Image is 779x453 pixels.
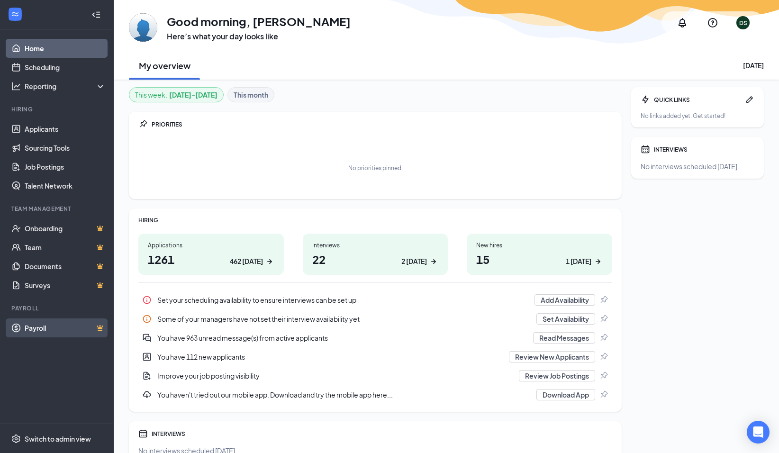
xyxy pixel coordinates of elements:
div: Improve your job posting visibility [138,366,612,385]
div: No links added yet. Get started! [641,112,754,120]
svg: Download [142,390,152,399]
div: Open Intercom Messenger [747,421,770,444]
svg: WorkstreamLogo [10,9,20,19]
svg: Pin [599,390,608,399]
a: PayrollCrown [25,318,106,337]
a: DocumentsCrown [25,257,106,276]
svg: Pin [599,295,608,305]
b: [DATE] - [DATE] [169,90,217,100]
b: This month [234,90,268,100]
div: Switch to admin view [25,434,91,444]
svg: UserEntity [142,352,152,362]
div: Reporting [25,82,106,91]
h1: 15 [476,251,603,267]
div: DS [739,19,747,27]
svg: Info [142,295,152,305]
div: QUICK LINKS [654,96,741,104]
button: Review Job Postings [519,370,595,381]
div: 462 [DATE] [230,256,263,266]
svg: Bolt [641,95,650,104]
a: InfoSome of your managers have not set their interview availability yetSet AvailabilityPin [138,309,612,328]
button: Read Messages [533,332,595,344]
a: DocumentAddImprove your job posting visibilityReview Job PostingsPin [138,366,612,385]
div: INTERVIEWS [152,430,612,438]
div: HIRING [138,216,612,224]
svg: ArrowRight [429,257,438,266]
a: UserEntityYou have 112 new applicantsReview New ApplicantsPin [138,347,612,366]
div: You haven't tried out our mobile app. Download and try the mobile app here... [157,390,531,399]
h1: Good morning, [PERSON_NAME] [167,13,351,29]
h3: Here’s what your day looks like [167,31,351,42]
div: This week : [135,90,217,100]
a: TeamCrown [25,238,106,257]
img: Debbie Smith [129,13,157,42]
div: Interviews [312,241,439,249]
div: No interviews scheduled [DATE]. [641,162,754,171]
div: Team Management [11,205,104,213]
div: You have 963 unread message(s) from active applicants [157,333,527,343]
div: New hires [476,241,603,249]
div: Set your scheduling availability to ensure interviews can be set up [157,295,529,305]
h1: 22 [312,251,439,267]
a: New hires151 [DATE]ArrowRight [467,234,612,275]
svg: Calendar [138,429,148,438]
a: Sourcing Tools [25,138,106,157]
h1: 1261 [148,251,274,267]
a: Home [25,39,106,58]
svg: Analysis [11,82,21,91]
svg: ArrowRight [265,257,274,266]
button: Review New Applicants [509,351,595,362]
h2: My overview [139,60,190,72]
div: You have 112 new applicants [157,352,503,362]
svg: Pin [599,352,608,362]
div: Some of your managers have not set their interview availability yet [138,309,612,328]
div: Hiring [11,105,104,113]
div: INTERVIEWS [654,145,754,154]
svg: Collapse [91,10,101,19]
div: PRIORITIES [152,120,612,128]
div: 1 [DATE] [566,256,591,266]
a: DoubleChatActiveYou have 963 unread message(s) from active applicantsRead MessagesPin [138,328,612,347]
svg: Calendar [641,145,650,154]
button: Add Availability [534,294,595,306]
svg: Pen [745,95,754,104]
a: Scheduling [25,58,106,77]
div: Payroll [11,304,104,312]
svg: QuestionInfo [707,17,718,28]
a: Talent Network [25,176,106,195]
a: InfoSet your scheduling availability to ensure interviews can be set upAdd AvailabilityPin [138,290,612,309]
svg: Notifications [677,17,688,28]
div: You have 112 new applicants [138,347,612,366]
div: [DATE] [743,61,764,70]
div: Some of your managers have not set their interview availability yet [157,314,531,324]
svg: Settings [11,434,21,444]
a: Applicants [25,119,106,138]
a: DownloadYou haven't tried out our mobile app. Download and try the mobile app here...Download AppPin [138,385,612,404]
a: Job Postings [25,157,106,176]
svg: DoubleChatActive [142,333,152,343]
svg: ArrowRight [593,257,603,266]
a: Interviews222 [DATE]ArrowRight [303,234,448,275]
a: SurveysCrown [25,276,106,295]
div: 2 [DATE] [401,256,427,266]
a: Applications1261462 [DATE]ArrowRight [138,234,284,275]
div: You haven't tried out our mobile app. Download and try the mobile app here... [138,385,612,404]
svg: Pin [599,314,608,324]
svg: Pin [599,371,608,381]
div: You have 963 unread message(s) from active applicants [138,328,612,347]
svg: Pin [599,333,608,343]
div: Applications [148,241,274,249]
svg: Pin [138,119,148,129]
div: Set your scheduling availability to ensure interviews can be set up [138,290,612,309]
div: Improve your job posting visibility [157,371,513,381]
button: Download App [536,389,595,400]
div: No priorities pinned. [348,164,403,172]
button: Set Availability [536,313,595,325]
svg: Info [142,314,152,324]
svg: DocumentAdd [142,371,152,381]
a: OnboardingCrown [25,219,106,238]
